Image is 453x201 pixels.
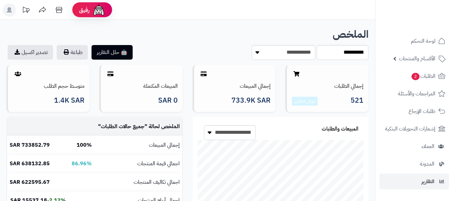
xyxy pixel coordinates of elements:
[351,97,363,106] span: 521
[95,136,182,154] td: إجمالي المبيعات
[379,138,449,154] a: العملاء
[10,141,50,149] b: 733852.79 SAR
[334,82,363,90] a: إجمالي الطلبات
[57,45,88,60] button: طباعة
[379,103,449,119] a: طلبات الإرجاع
[10,178,50,186] b: 622595.67 SAR
[158,97,178,104] span: 0 SAR
[408,18,447,32] img: logo-2.png
[379,174,449,189] a: التقارير
[18,3,34,18] a: تحديثات المنصة
[240,82,271,90] a: إجمالي المبيعات
[54,97,85,104] span: 1.4K SAR
[398,89,435,98] span: المراجعات والأسئلة
[399,54,435,63] span: الأقسام والمنتجات
[92,45,133,60] button: 🤖 حلل التقارير
[92,3,105,17] img: ai-face.png
[379,33,449,49] a: لوحة التحكم
[95,173,182,191] td: اجمالي تكاليف المنتجات
[379,86,449,102] a: المراجعات والأسئلة
[95,155,182,173] td: اجمالي قيمة المنتجات
[379,156,449,172] a: المدونة
[77,141,92,149] b: 100%
[143,82,178,90] a: المبيعات المكتملة
[72,160,92,168] b: 86.96%
[44,82,85,90] a: متوسط حجم الطلب
[385,124,435,133] span: إشعارات التحويلات البنكية
[420,159,434,169] span: المدونة
[411,72,435,81] span: الطلبات
[231,97,271,104] span: 733.9K SAR
[409,107,435,116] span: طلبات الإرجاع
[421,142,434,151] span: العملاء
[294,98,315,105] a: عرض التقارير
[333,26,368,42] b: الملخص
[79,6,90,14] span: رفيق
[421,177,434,186] span: التقارير
[95,118,182,136] td: الملخص لحالة " "
[379,68,449,84] a: الطلبات2
[379,121,449,137] a: إشعارات التحويلات البنكية
[412,73,420,80] span: 2
[10,160,50,168] b: 638132.85 SAR
[322,126,358,132] h3: المبيعات والطلبات
[101,123,145,130] span: جميع حالات الطلبات
[411,36,435,46] span: لوحة التحكم
[8,45,53,60] a: تصدير اكسيل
